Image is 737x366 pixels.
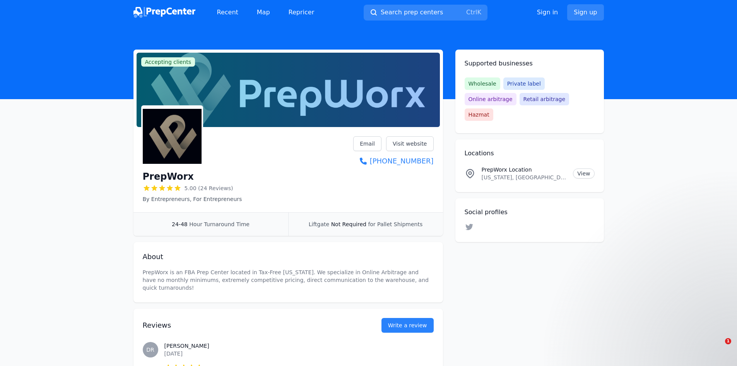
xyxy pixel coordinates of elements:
span: Online arbitrage [465,93,516,105]
img: PrepCenter [133,7,195,18]
a: Visit website [386,136,434,151]
h2: Reviews [143,320,357,331]
img: PrepWorx [143,107,202,166]
a: Repricer [282,5,321,20]
a: View [573,168,594,179]
span: DR [146,347,154,352]
p: By Entrepreneurs, For Entrepreneurs [143,195,242,203]
span: 5.00 (24 Reviews) [185,184,233,192]
a: Recent [211,5,245,20]
span: 1 [725,338,731,344]
p: PrepWorx is an FBA Prep Center located in Tax-Free [US_STATE]. We specialize in Online Arbitrage ... [143,268,434,292]
a: Sign up [567,4,604,21]
h3: [PERSON_NAME] [164,342,434,350]
p: PrepWorx Location [482,166,567,174]
span: 24-48 [172,221,188,227]
h2: Locations [465,149,595,158]
iframe: Intercom live chat [709,338,728,357]
h1: PrepWorx [143,170,194,183]
h2: Social profiles [465,208,595,217]
span: Retail arbitrage [520,93,569,105]
h2: Supported businesses [465,59,595,68]
span: Accepting clients [141,57,195,67]
time: [DATE] [164,351,183,357]
span: Private label [503,77,545,90]
button: Search prep centersCtrlK [364,5,487,21]
span: for Pallet Shipments [368,221,422,227]
h2: About [143,251,434,262]
span: Search prep centers [381,8,443,17]
a: Map [251,5,276,20]
a: Write a review [381,318,434,333]
a: Sign in [537,8,558,17]
kbd: K [477,9,481,16]
a: Email [353,136,381,151]
a: [PHONE_NUMBER] [353,156,433,167]
p: [US_STATE], [GEOGRAPHIC_DATA] [482,174,567,181]
kbd: Ctrl [466,9,477,16]
span: Hazmat [465,108,493,121]
span: Wholesale [465,77,500,90]
span: Liftgate [309,221,329,227]
span: Not Required [331,221,366,227]
span: Hour Turnaround Time [189,221,250,227]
